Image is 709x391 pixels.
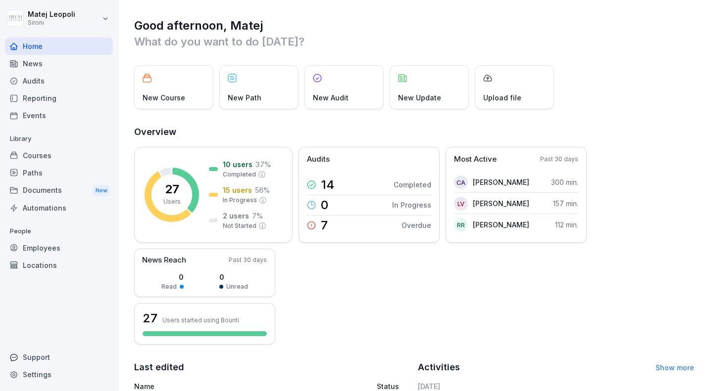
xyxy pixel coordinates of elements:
[228,92,261,103] p: New Path
[134,125,694,139] h2: Overview
[398,92,441,103] p: New Update
[223,170,256,179] p: Completed
[219,272,248,282] p: 0
[5,89,113,107] a: Reporting
[473,177,529,187] p: [PERSON_NAME]
[223,196,257,205] p: In Progress
[5,366,113,383] a: Settings
[5,38,113,55] a: Home
[223,211,249,221] p: 2 users
[392,200,431,210] p: In Progress
[161,272,184,282] p: 0
[134,34,694,49] p: What do you want to do [DATE]?
[394,179,431,190] p: Completed
[223,185,252,195] p: 15 users
[5,348,113,366] div: Support
[454,175,468,189] div: CA
[143,92,185,103] p: New Course
[5,181,113,200] a: DocumentsNew
[5,181,113,200] div: Documents
[454,218,468,232] div: RR
[226,282,248,291] p: Unread
[5,72,113,89] a: Audits
[5,164,113,181] a: Paths
[418,360,460,374] h2: Activities
[454,197,468,211] div: LV
[553,198,578,209] p: 157 min.
[28,10,75,19] p: Matej Leopoli
[163,197,181,206] p: Users
[307,154,330,165] p: Audits
[5,239,113,257] a: Employees
[321,179,334,191] p: 14
[313,92,349,103] p: New Audit
[454,154,497,165] p: Most Active
[555,219,578,230] p: 112 min.
[551,177,578,187] p: 300 min.
[162,316,239,324] p: Users started using Bounti
[321,219,328,231] p: 7
[402,220,431,230] p: Overdue
[321,199,328,211] p: 0
[134,18,694,34] h1: Good afternoon, Matej
[255,185,270,195] p: 56 %
[483,92,521,103] p: Upload file
[473,198,529,209] p: [PERSON_NAME]
[161,282,177,291] p: Read
[656,363,694,372] a: Show more
[5,199,113,217] a: Automations
[5,257,113,274] a: Locations
[540,155,578,164] p: Past 30 days
[5,223,113,239] p: People
[143,310,157,327] h3: 27
[5,131,113,147] p: Library
[5,55,113,72] a: News
[5,107,113,124] a: Events
[134,360,411,374] h2: Last edited
[142,255,186,266] p: News Reach
[28,19,75,26] p: Sironi
[252,211,263,221] p: 7 %
[255,159,271,170] p: 37 %
[223,221,256,230] p: Not Started
[165,183,179,195] p: 27
[93,185,110,196] div: New
[5,147,113,164] a: Courses
[229,256,267,264] p: Past 30 days
[473,219,529,230] p: [PERSON_NAME]
[223,159,253,170] p: 10 users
